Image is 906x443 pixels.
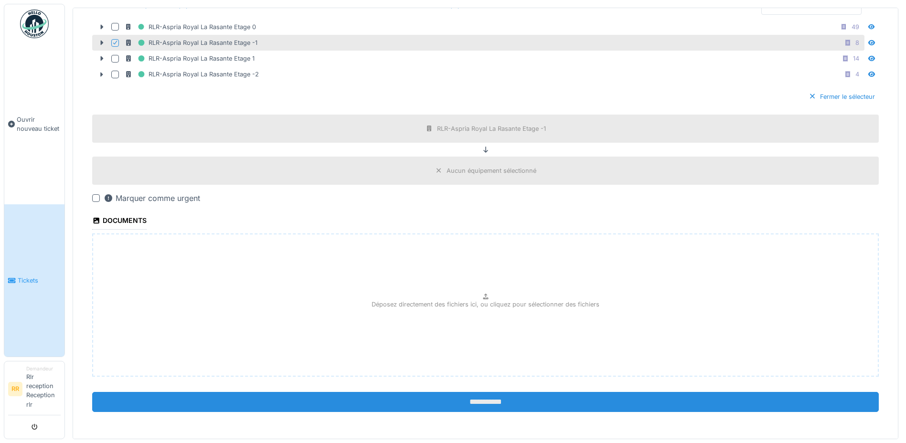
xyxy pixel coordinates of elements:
div: Fermer le sélecteur [805,90,879,103]
div: 49 [852,22,859,32]
li: RR [8,382,22,396]
div: Demandeur [26,365,61,372]
a: Ouvrir nouveau ticket [4,43,64,204]
a: Tickets [4,204,64,356]
div: RLR-Aspria Royal La Rasante Etage 1 [125,53,255,64]
span: Ouvrir nouveau ticket [17,115,61,133]
li: Rlr reception Reception rlr [26,365,61,413]
div: RLR-Aspria Royal La Rasante Etage 0 [125,21,256,33]
div: 8 [855,38,859,47]
div: RLR-Aspria Royal La Rasante Etage -2 [125,68,259,80]
div: Marquer comme urgent [104,192,200,204]
span: Tickets [18,276,61,285]
div: 4 [855,70,859,79]
div: Aucun équipement sélectionné [447,166,536,175]
a: RR DemandeurRlr reception Reception rlr [8,365,61,415]
img: Badge_color-CXgf-gQk.svg [20,10,49,38]
div: RLR-Aspria Royal La Rasante Etage -1 [125,37,257,49]
div: Documents [92,213,147,230]
p: Déposez directement des fichiers ici, ou cliquez pour sélectionner des fichiers [372,300,599,309]
div: RLR-Aspria Royal La Rasante Etage -1 [437,124,546,133]
div: 14 [853,54,859,63]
